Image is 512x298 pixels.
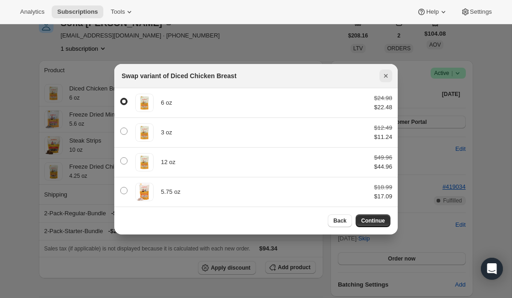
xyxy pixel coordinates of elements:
[135,183,154,201] img: 5.75 oz
[161,188,181,195] span: 5.75 oz
[328,214,352,227] button: Back
[411,5,453,18] button: Help
[52,5,103,18] button: Subscriptions
[374,193,392,200] span: $17.09
[374,163,392,170] span: $44.96
[356,214,390,227] button: Continue
[20,8,44,16] span: Analytics
[105,5,139,18] button: Tools
[122,71,236,80] h2: Swap variant of Diced Chicken Breast
[426,8,438,16] span: Help
[374,133,392,140] span: $11.24
[374,123,392,133] div: $12.49
[161,159,176,165] span: 12 oz
[135,94,154,112] img: 6 oz
[111,8,125,16] span: Tools
[374,183,392,192] div: $18.99
[333,217,347,224] span: Back
[470,8,492,16] span: Settings
[361,217,385,224] span: Continue
[161,129,172,136] span: 3 oz
[374,153,392,162] div: $49.96
[374,104,392,111] span: $22.48
[481,258,503,280] div: Open Intercom Messenger
[57,8,98,16] span: Subscriptions
[161,99,172,106] span: 6 oz
[135,153,154,171] img: 12 oz
[15,5,50,18] button: Analytics
[135,123,154,142] img: 3 oz
[455,5,497,18] button: Settings
[374,94,392,103] div: $24.98
[379,69,392,82] button: Close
